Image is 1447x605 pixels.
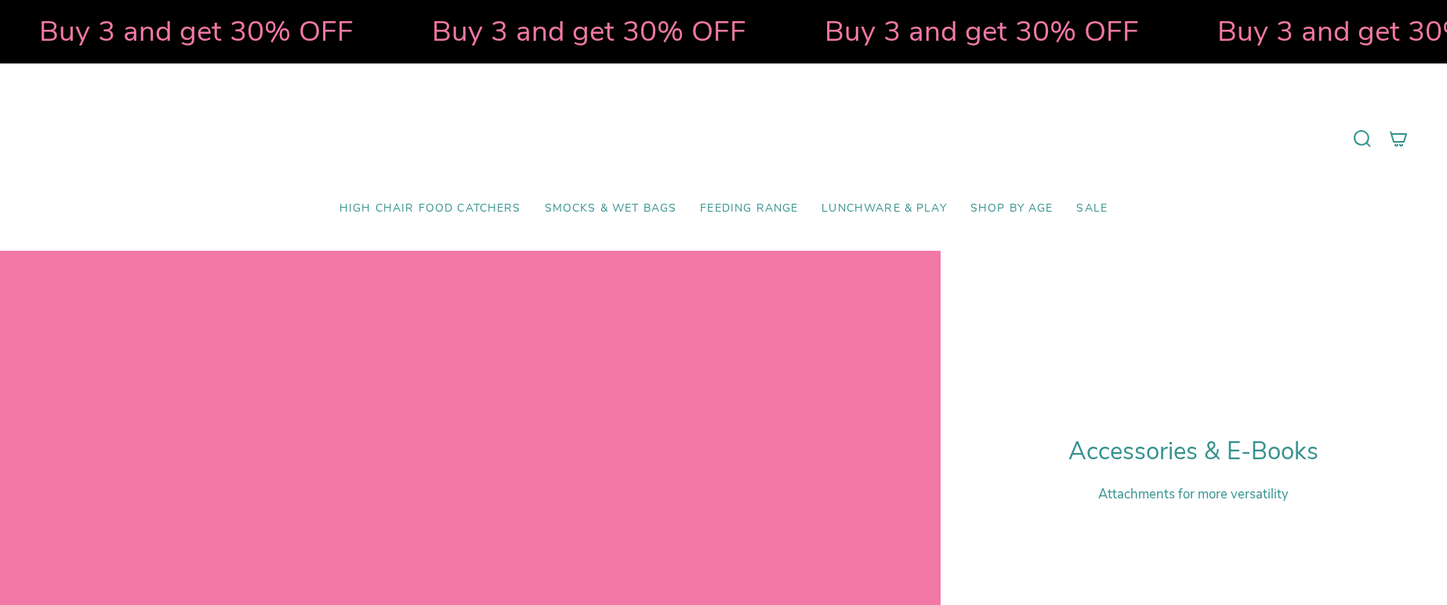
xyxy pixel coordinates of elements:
a: Mumma’s Little Helpers [589,87,859,190]
span: Feeding Range [700,202,798,216]
span: Shop by Age [970,202,1054,216]
strong: Buy 3 and get 30% OFF [39,12,354,51]
p: Attachments for more versatility [1068,485,1318,503]
span: SALE [1076,202,1108,216]
a: Lunchware & Play [810,190,958,227]
a: Feeding Range [688,190,810,227]
strong: Buy 3 and get 30% OFF [432,12,746,51]
a: High Chair Food Catchers [328,190,533,227]
a: Smocks & Wet Bags [533,190,689,227]
h1: Accessories & E-Books [1068,437,1318,466]
span: High Chair Food Catchers [339,202,521,216]
a: SALE [1064,190,1119,227]
strong: Buy 3 and get 30% OFF [825,12,1139,51]
span: Lunchware & Play [821,202,946,216]
a: Shop by Age [959,190,1065,227]
span: Smocks & Wet Bags [545,202,677,216]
